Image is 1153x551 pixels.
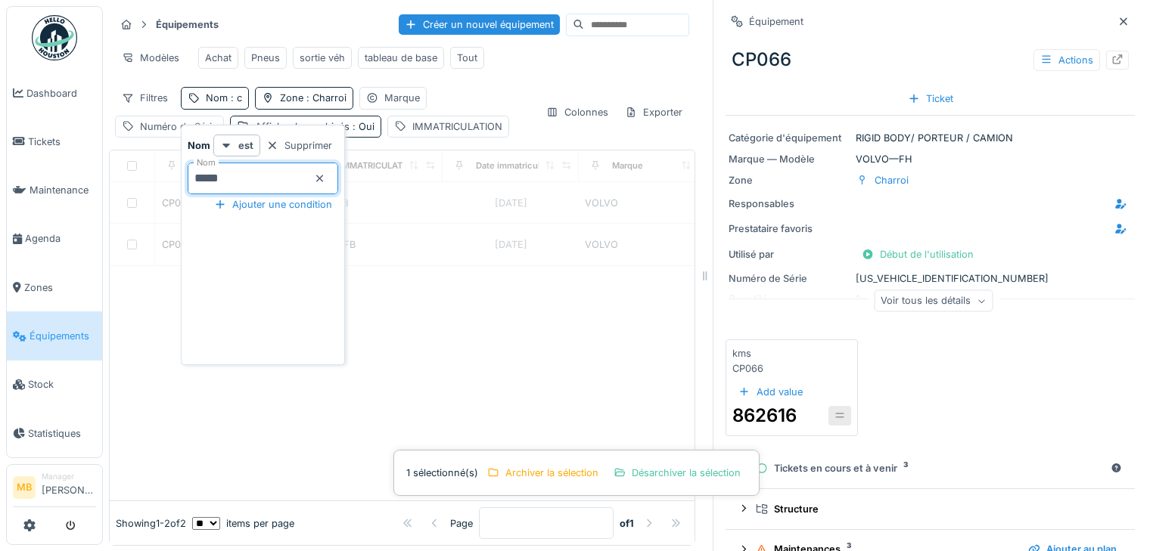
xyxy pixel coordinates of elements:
div: CP066 [726,40,1135,79]
div: CP066 old [162,237,210,252]
div: Ajouter une condition [208,194,338,215]
span: Agenda [25,231,96,246]
div: Tout [457,51,477,65]
div: Manager [42,471,96,482]
strong: Équipements [150,17,225,32]
div: Marque [384,91,420,105]
span: Statistiques [28,426,96,441]
div: Modèles [115,47,186,69]
strong: of 1 [620,516,634,531]
span: Dashboard [26,86,96,101]
summary: Tickets en cours et à venir3 [732,454,1129,482]
div: Zone [729,173,850,187]
div: Page [450,516,473,531]
div: sortie véh [300,51,345,65]
summary: Structure [732,495,1129,523]
span: Maintenance [30,183,96,197]
div: VOLVO [585,237,709,252]
div: Tickets en cours et à venir [756,461,1105,475]
div: IMMATRICULATION [340,159,418,172]
div: [DATE] [495,196,527,210]
div: Marque — Modèle [729,152,850,166]
div: Utilisé par [729,247,850,262]
div: CP066 [162,196,193,210]
div: Achat [205,51,232,65]
strong: est [238,138,253,153]
span: : Charroi [303,92,347,104]
div: Charroi [875,173,909,187]
div: Désarchiver la sélection [608,463,747,483]
div: Zone [280,91,347,105]
span: Zones [24,280,96,295]
div: VOLVO [585,196,709,210]
div: Structure [756,502,1117,516]
div: Showing 1 - 2 of 2 [116,516,186,531]
div: Prestataire favoris [729,221,842,236]
div: kms CP066 [732,346,780,375]
div: [DATE] [495,237,527,252]
div: Numéro de Série [729,271,850,286]
div: Ticket [902,88,959,109]
div: Créer un nouvel équipement [399,14,560,35]
div: Exporter [618,101,689,123]
div: Marque [612,159,643,172]
div: Équipement [749,14,803,29]
div: Filtres [115,87,175,109]
div: RIGID BODY/ PORTEUR / CAMION [729,131,1132,145]
div: IMMATRICULATION [412,119,502,134]
li: MB [13,476,36,499]
div: Archiver la sélection [481,463,604,483]
div: [US_VEHICLE_IDENTIFICATION_NUMBER] [729,271,1132,286]
strong: Nom [188,138,210,153]
div: Responsables [729,197,842,211]
label: Nom [194,156,219,169]
span: Stock [28,377,96,392]
div: Afficher les archivés [255,119,374,134]
span: Équipements [30,329,96,343]
div: 862616 [732,402,797,429]
div: Actions [1033,49,1100,71]
div: tableau de base [365,51,437,65]
div: Catégorie d'équipement [729,131,850,145]
div: Voir tous les détails [874,290,993,312]
div: Début de l'utilisation [856,244,980,265]
div: BS9423 [312,196,437,210]
div: VOLVO — FH [729,152,1132,166]
div: Numéro de Série [140,119,217,134]
span: : Oui [350,121,374,132]
li: [PERSON_NAME] [42,471,96,503]
img: Badge_color-CXgf-gQk.svg [32,15,77,60]
div: Pneus [251,51,280,65]
div: items per page [192,516,294,531]
span: : c [228,92,242,104]
div: 1 sélectionné(s) [393,450,760,496]
span: Tickets [28,135,96,149]
div: Add value [732,382,809,402]
div: SC205FB [312,237,437,252]
div: Date immatriculation (1ere) [476,159,586,172]
div: Supprimer [260,135,338,156]
div: Colonnes [539,101,615,123]
div: Nom [206,91,242,105]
